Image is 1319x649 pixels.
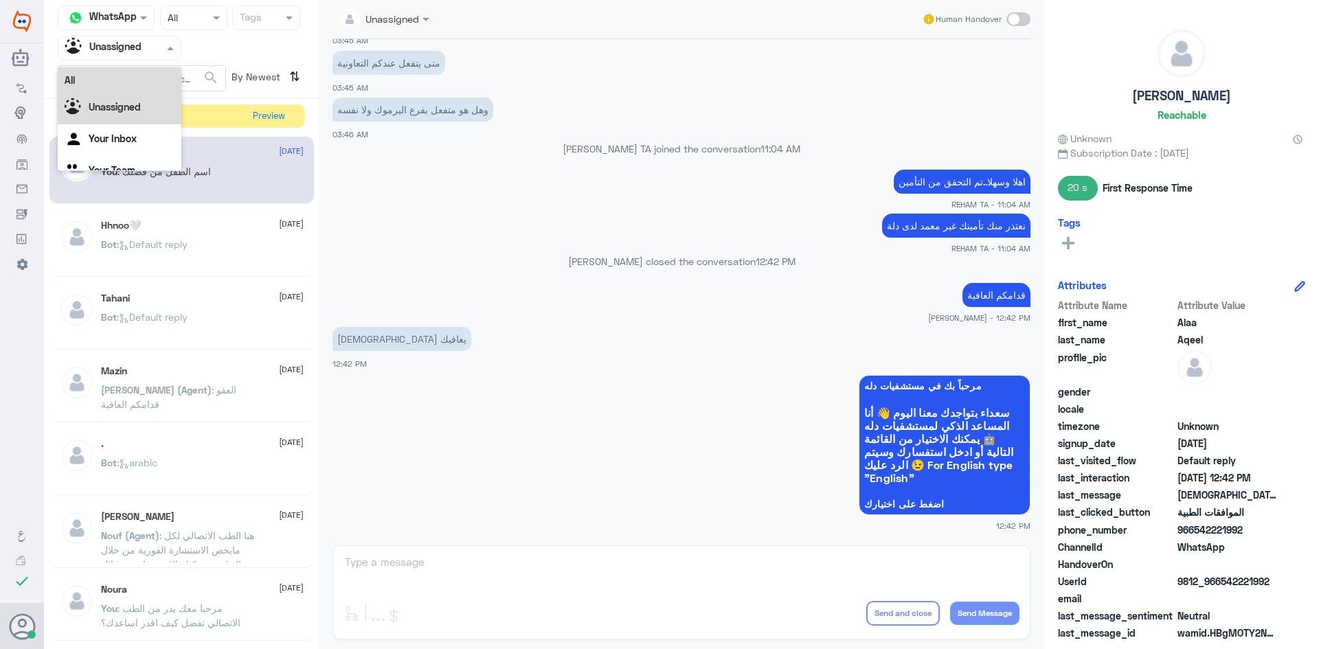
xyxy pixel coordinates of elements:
span: 12:42 PM [996,520,1030,532]
b: Your Inbox [89,133,137,144]
span: : هنا الطب الاتصالي لكل مايخص الاستشارة الفورية من خلال التطبيق، يمكنك الاستفسار من خلال الاتصال ... [101,530,254,584]
button: Avatar [9,613,35,639]
span: : العفو قدامكم العافية [101,384,236,410]
span: Subscription Date : [DATE] [1058,146,1305,160]
span: 12:42 PM [756,255,796,267]
span: سعداء بتواجدك معنا اليوم 👋 أنا المساعد الذكي لمستشفيات دله 🤖 يمكنك الاختيار من القائمة التالية أو... [864,406,1025,484]
span: [DATE] [279,436,304,448]
p: 23/8/2025, 3:46 AM [332,98,493,122]
img: defaultAdmin.png [1177,350,1212,385]
span: last_interaction [1058,470,1175,485]
span: last_message_sentiment [1058,608,1175,623]
h5: Mazin [101,365,127,377]
img: defaultAdmin.png [60,511,94,545]
span: Aqeel [1177,332,1277,347]
p: 23/8/2025, 11:04 AM [894,170,1030,194]
span: null [1177,385,1277,399]
h6: Reachable [1158,109,1206,121]
span: Attribute Value [1177,298,1277,312]
span: Alaa [1177,315,1277,330]
span: [PERSON_NAME] - 12:42 PM [928,312,1030,323]
h5: Noura [101,584,127,595]
h5: Tahani [101,293,130,304]
span: timezone [1058,419,1175,433]
span: Bot [101,238,117,250]
button: search [203,67,219,89]
img: defaultAdmin.png [60,584,94,618]
span: 20 s [1058,176,1098,201]
span: phone_number [1058,523,1175,537]
span: 03:45 AM [332,83,368,92]
i: ⇅ [289,65,300,88]
p: 23/8/2025, 12:42 PM [962,283,1030,307]
b: Your Team [89,164,135,176]
img: defaultAdmin.png [60,220,94,254]
h6: Tags [1058,216,1081,229]
b: All [65,74,75,86]
span: 2025-08-23T09:42:39.726Z [1177,470,1277,485]
span: 03:46 AM [332,130,368,139]
span: First Response Time [1103,181,1193,195]
span: [DATE] [279,218,304,230]
span: REHAM TA - 11:04 AM [951,198,1030,210]
span: مرحباً بك في مستشفيات دله [864,380,1025,391]
span: : اسم الطفل من فضلك [117,166,211,177]
span: By Newest [226,65,284,93]
img: whatsapp.png [65,8,86,28]
span: 11:04 AM [760,143,800,155]
span: [DATE] [279,363,304,376]
img: Widebot Logo [13,10,31,32]
span: [DATE] [279,582,304,594]
input: Search by Name, Local etc… [58,66,225,91]
span: Bot [101,311,117,323]
p: 23/8/2025, 11:04 AM [882,214,1030,238]
span: HandoverOn [1058,557,1175,571]
span: null [1177,591,1277,606]
p: 23/8/2025, 3:45 AM [332,51,445,75]
span: first_name [1058,315,1175,330]
span: 2 [1177,540,1277,554]
span: profile_pic [1058,350,1175,382]
span: Unknown [1058,131,1112,146]
span: : Default reply [117,238,188,250]
img: yourTeam.svg [65,161,85,182]
img: Unassigned.svg [65,98,85,119]
span: 0 [1177,608,1277,623]
span: last_message_id [1058,626,1175,640]
button: Preview [247,105,291,128]
span: last_visited_flow [1058,453,1175,468]
span: signup_date [1058,436,1175,451]
span: wamid.HBgMOTY2NTQyMjIxOTkyFQIAEhgUM0EzMjdBQ0JCQ0JDN0U0MTY0OTgA [1177,626,1277,640]
span: null [1177,402,1277,416]
img: yourInbox.svg [65,130,85,150]
span: REHAM TA - 11:04 AM [951,242,1030,254]
div: Tags [238,10,262,27]
span: 966542221992 [1177,523,1277,537]
p: [PERSON_NAME] TA joined the conversation [332,141,1030,156]
span: [DATE] [279,145,304,157]
span: : مرحبا معك بدر من الطب الاتصالي تفضل كيف اقدر اساعدك؟ [101,602,240,628]
span: Human Handover [936,13,1002,25]
b: Unassigned [89,101,141,113]
span: locale [1058,402,1175,416]
h5: Salma Abouelrayat [101,511,174,523]
span: [DATE] [279,509,304,521]
span: UserId [1058,574,1175,589]
h5: Hhnoo🤍 [101,220,141,231]
button: Send Message [950,602,1019,625]
span: [DATE] [279,291,304,303]
h5: . [101,438,104,450]
span: Bot [101,457,117,468]
span: 2025-08-23T00:44:52.677Z [1177,436,1277,451]
p: [PERSON_NAME] closed the conversation [332,254,1030,269]
span: You [101,166,117,177]
img: defaultAdmin.png [1158,30,1205,77]
span: gender [1058,385,1175,399]
span: 9812_966542221992 [1177,574,1277,589]
span: search [203,69,219,86]
h6: Attributes [1058,279,1107,291]
img: Unassigned.svg [65,38,86,58]
span: 03:45 AM [332,36,368,45]
img: defaultAdmin.png [60,365,94,400]
span: Attribute Name [1058,298,1175,312]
